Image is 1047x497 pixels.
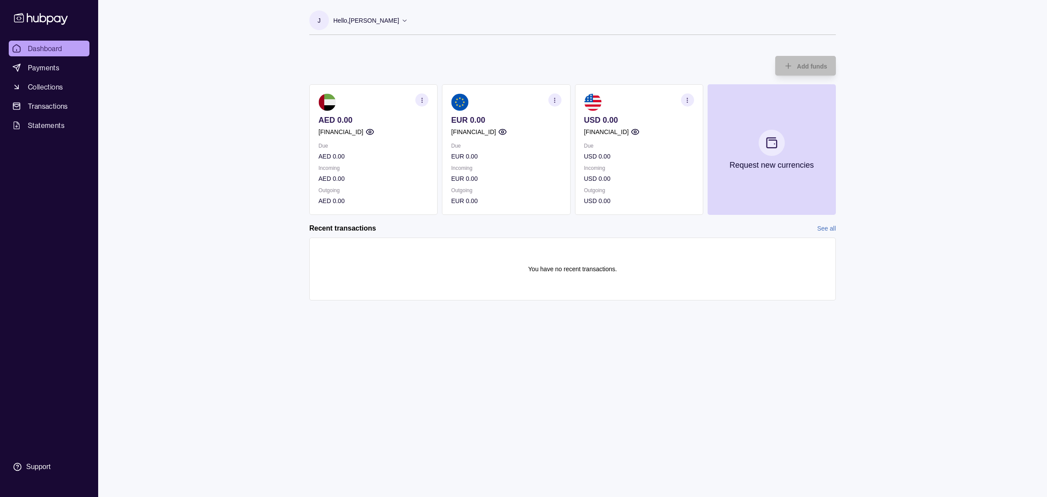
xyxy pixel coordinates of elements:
span: Transactions [28,101,68,111]
a: Payments [9,60,89,76]
p: Due [584,141,694,151]
button: Add funds [775,56,836,76]
p: AED 0.00 [318,174,428,183]
p: Hello, [PERSON_NAME] [333,16,399,25]
a: Dashboard [9,41,89,56]
p: AED 0.00 [318,196,428,206]
p: EUR 0.00 [451,196,561,206]
img: ae [318,93,336,111]
span: Add funds [797,63,827,70]
span: Collections [28,82,63,92]
a: See all [817,224,836,233]
a: Statements [9,117,89,133]
p: USD 0.00 [584,174,694,183]
p: USD 0.00 [584,115,694,125]
img: us [584,93,602,111]
p: Incoming [318,163,428,173]
p: Incoming [584,163,694,173]
p: AED 0.00 [318,152,428,161]
a: Collections [9,79,89,95]
button: Request new currencies [708,84,836,215]
p: Due [451,141,561,151]
p: J [318,16,321,25]
p: USD 0.00 [584,196,694,206]
h2: Recent transactions [309,224,376,233]
p: Outgoing [584,186,694,195]
span: Statements [28,120,65,131]
p: EUR 0.00 [451,174,561,183]
div: Support [26,462,51,472]
a: Support [9,458,89,476]
span: Payments [28,62,59,73]
p: Request new currencies [729,160,814,170]
p: Due [318,141,428,151]
p: USD 0.00 [584,152,694,161]
p: EUR 0.00 [451,152,561,161]
p: [FINANCIAL_ID] [318,127,363,137]
p: You have no recent transactions. [528,264,617,274]
span: Dashboard [28,43,62,54]
img: eu [451,93,469,111]
p: EUR 0.00 [451,115,561,125]
p: Incoming [451,163,561,173]
a: Transactions [9,98,89,114]
p: [FINANCIAL_ID] [584,127,629,137]
p: Outgoing [451,186,561,195]
p: Outgoing [318,186,428,195]
p: AED 0.00 [318,115,428,125]
p: [FINANCIAL_ID] [451,127,496,137]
